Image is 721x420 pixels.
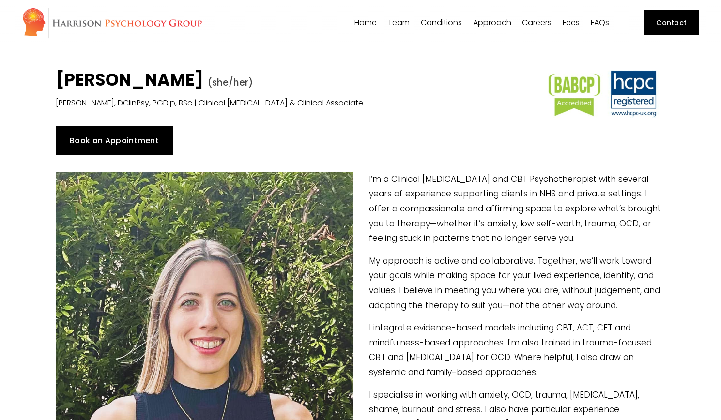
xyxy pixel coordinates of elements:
[473,18,511,28] a: folder dropdown
[56,320,666,379] p: I integrate evidence-based models including CBT, ACT, CFT and mindfulness-based approaches. I'm a...
[22,7,202,39] img: Harrison Psychology Group
[56,96,509,110] p: [PERSON_NAME], DClinPsy, PGDip, BSc | Clinical [MEDICAL_DATA] & Clinical Associate
[208,76,253,89] span: (she/her)
[563,18,580,28] a: Fees
[421,19,462,27] span: Conditions
[644,10,699,35] a: Contact
[421,18,462,28] a: folder dropdown
[56,126,173,155] a: Book an Appointment
[388,18,410,28] a: folder dropdown
[354,18,377,28] a: Home
[388,19,410,27] span: Team
[522,18,552,28] a: Careers
[473,19,511,27] span: Approach
[591,18,609,28] a: FAQs
[56,68,203,91] strong: [PERSON_NAME]
[56,254,666,313] p: My approach is active and collaborative. Together, we’ll work toward your goals while making spac...
[56,172,666,246] p: I’m a Clinical [MEDICAL_DATA] and CBT Psychotherapist with several years of experience supporting...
